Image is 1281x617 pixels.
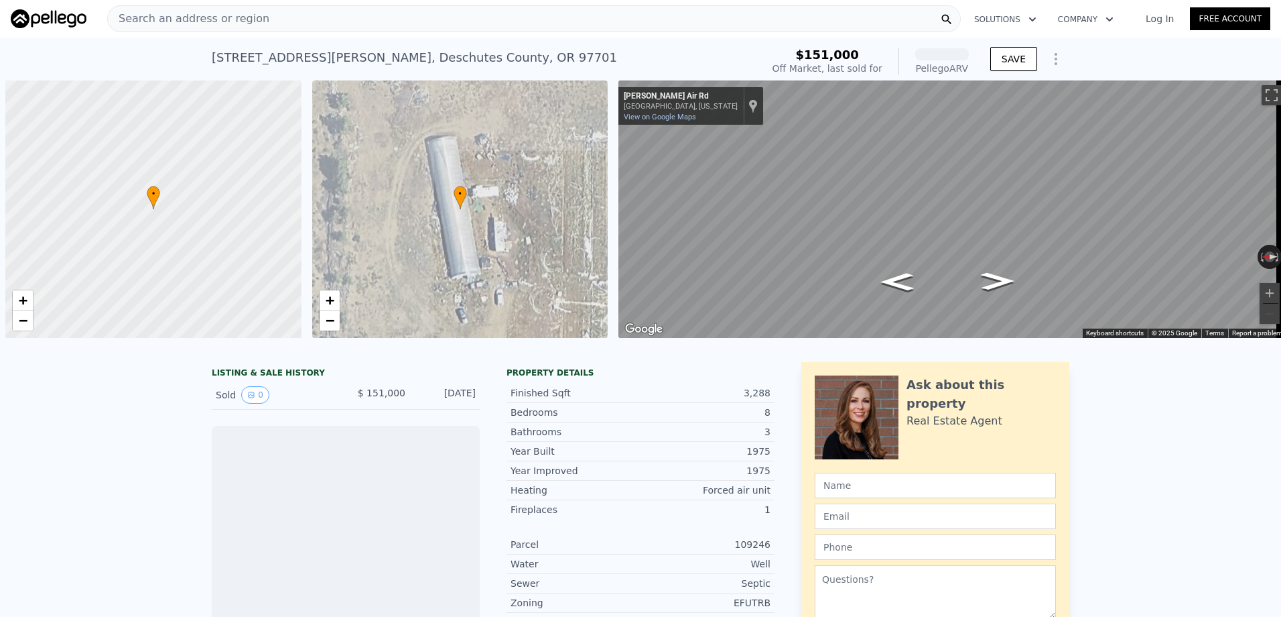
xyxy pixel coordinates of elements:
[915,62,969,75] div: Pellego ARV
[108,11,269,27] span: Search an address or region
[416,386,476,404] div: [DATE]
[1190,7,1270,30] a: Free Account
[320,311,340,331] a: Zoom out
[1205,329,1224,337] a: Terms
[640,464,770,478] div: 1975
[640,557,770,571] div: Well
[640,538,770,551] div: 109246
[624,91,738,102] div: [PERSON_NAME] Air Rd
[358,388,405,398] span: $ 151,000
[640,425,770,439] div: 3
[967,268,1029,294] path: Go South, Gibson Air Rd
[454,186,467,209] div: •
[866,269,929,295] path: Go North, Gibson Air Rd
[212,368,480,381] div: LISTING & SALE HISTORY
[11,9,86,28] img: Pellego
[320,290,340,311] a: Zoom in
[13,311,33,331] a: Zoom out
[241,386,269,404] button: View historical data
[815,473,1056,498] input: Name
[640,596,770,610] div: EFUTRB
[13,290,33,311] a: Zoom in
[748,99,758,113] a: Show location on map
[1152,329,1197,337] span: © 2025 Google
[325,312,334,329] span: −
[511,538,640,551] div: Parcel
[624,113,696,121] a: View on Google Maps
[640,503,770,516] div: 1
[815,504,1056,529] input: Email
[815,535,1056,560] input: Phone
[1258,245,1265,269] button: Rotate counterclockwise
[640,406,770,419] div: 8
[511,484,640,497] div: Heating
[640,577,770,590] div: Septic
[212,48,617,67] div: [STREET_ADDRESS][PERSON_NAME] , Deschutes County , OR 97701
[624,102,738,111] div: [GEOGRAPHIC_DATA], [US_STATE]
[1047,7,1124,32] button: Company
[511,557,640,571] div: Water
[19,292,27,308] span: +
[795,48,859,62] span: $151,000
[511,386,640,400] div: Finished Sqft
[963,7,1047,32] button: Solutions
[511,464,640,478] div: Year Improved
[772,62,882,75] div: Off Market, last sold for
[19,312,27,329] span: −
[511,445,640,458] div: Year Built
[1130,12,1190,25] a: Log In
[640,445,770,458] div: 1975
[216,386,335,404] div: Sold
[622,321,666,338] img: Google
[640,386,770,400] div: 3,288
[147,186,160,209] div: •
[147,188,160,200] span: •
[1042,46,1069,72] button: Show Options
[325,292,334,308] span: +
[454,188,467,200] span: •
[990,47,1037,71] button: SAVE
[640,484,770,497] div: Forced air unit
[507,368,774,378] div: Property details
[511,577,640,590] div: Sewer
[511,425,640,439] div: Bathrooms
[511,503,640,516] div: Fireplaces
[1260,283,1280,303] button: Zoom in
[1260,304,1280,324] button: Zoom out
[622,321,666,338] a: Open this area in Google Maps (opens a new window)
[1086,329,1144,338] button: Keyboard shortcuts
[906,413,1002,429] div: Real Estate Agent
[906,376,1056,413] div: Ask about this property
[511,406,640,419] div: Bedrooms
[511,596,640,610] div: Zoning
